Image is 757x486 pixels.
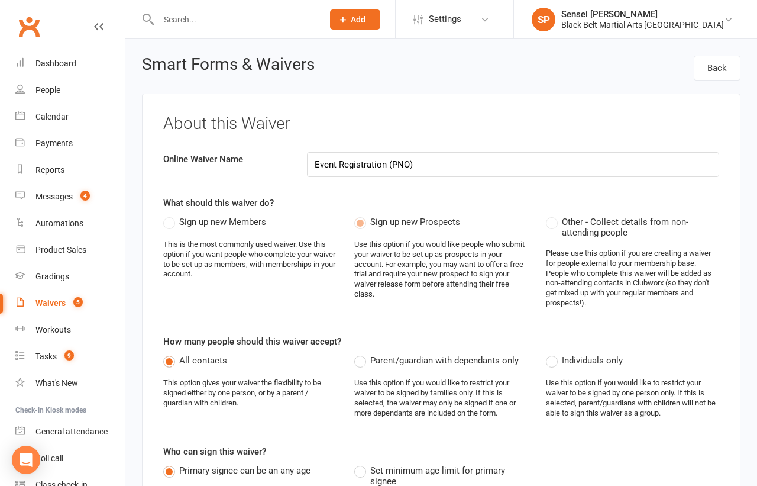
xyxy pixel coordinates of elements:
[546,249,719,308] div: Please use this option if you are creating a waiver for people external to your membership base. ...
[35,139,73,148] div: Payments
[163,445,266,459] label: Who can sign this waiver?
[354,378,528,419] div: Use this option if you would like to restrict your waiver to be signed by families only. If this ...
[15,370,125,397] a: What's New
[14,12,44,41] a: Clubworx
[64,350,74,361] span: 9
[546,378,719,419] div: Use this option if you would like to restrict your waiver to be signed by one person only. If thi...
[351,15,365,24] span: Add
[15,263,125,290] a: Gradings
[562,215,719,238] span: Other - Collect details from non-attending people
[35,59,76,68] div: Dashboard
[179,215,266,227] span: Sign up new Members
[179,353,227,366] span: All contacts
[370,353,519,366] span: Parent/guardian with dependants only
[35,85,60,95] div: People
[35,112,69,121] div: Calendar
[73,297,83,307] span: 5
[35,298,66,308] div: Waivers
[35,325,71,334] div: Workouts
[15,237,125,263] a: Product Sales
[694,56,740,81] a: Back
[155,11,315,28] input: Search...
[532,8,555,31] div: SP
[15,50,125,77] a: Dashboard
[15,445,125,472] a: Roll call
[80,191,90,201] span: 4
[35,218,83,228] div: Automations
[163,334,341,349] label: How many people should this waiver accept?
[330,9,380,30] button: Add
[562,353,623,366] span: Individuals only
[15,77,125,104] a: People
[35,272,69,281] div: Gradings
[354,240,528,300] div: Use this option if you would like people who submit your waiver to be set up as prospects in your...
[370,215,460,227] span: Sign up new Prospects
[15,157,125,184] a: Reports
[15,290,125,317] a: Waivers 5
[15,317,125,343] a: Workouts
[35,427,108,436] div: General attendance
[163,240,337,280] div: This is the most commonly used waiver. Use this option if you want people who complete your waive...
[35,378,78,388] div: What's New
[163,196,274,210] label: What should this waiver do?
[163,378,337,408] div: This option gives your waiver the flexibility to be signed either by one person, or by a parent /...
[35,352,57,361] div: Tasks
[15,130,125,157] a: Payments
[35,192,73,201] div: Messages
[163,115,719,133] h3: About this Waiver
[561,9,724,20] div: Sensei [PERSON_NAME]
[15,104,125,130] a: Calendar
[15,184,125,210] a: Messages 4
[142,56,315,77] h2: Smart Forms & Waivers
[35,453,63,463] div: Roll call
[15,343,125,370] a: Tasks 9
[561,20,724,30] div: Black Belt Martial Arts [GEOGRAPHIC_DATA]
[12,446,40,474] div: Open Intercom Messenger
[15,419,125,445] a: General attendance kiosk mode
[35,165,64,175] div: Reports
[154,152,298,166] label: Online Waiver Name
[15,210,125,237] a: Automations
[35,245,86,255] div: Product Sales
[179,464,310,476] span: Primary signee can be an any age
[429,6,461,33] span: Settings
